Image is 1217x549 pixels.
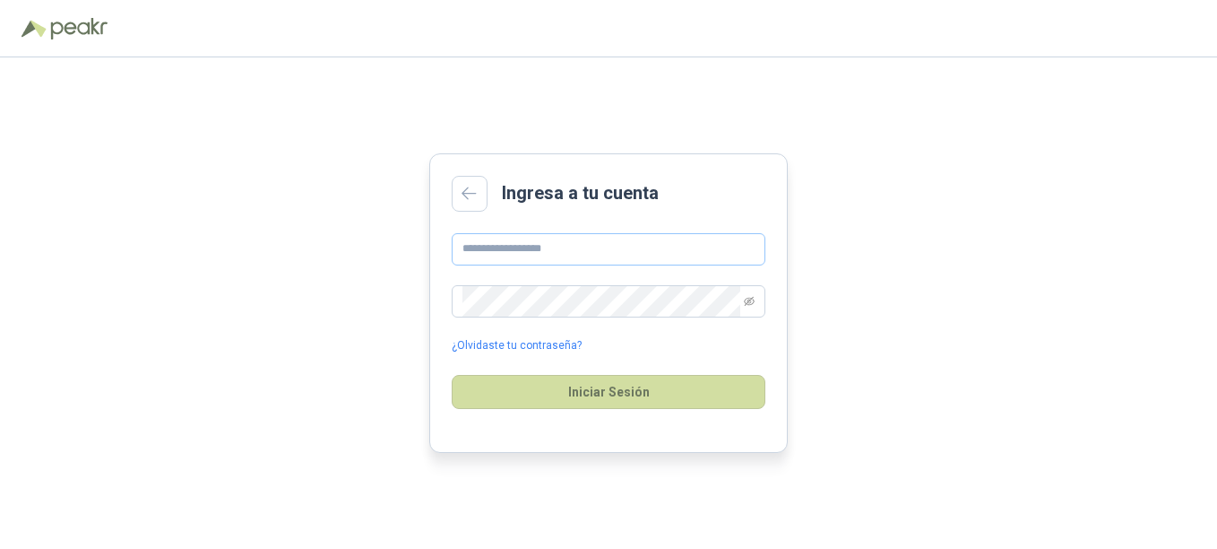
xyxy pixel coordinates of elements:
button: Iniciar Sesión [452,375,765,409]
a: ¿Olvidaste tu contraseña? [452,337,582,354]
img: Logo [22,20,47,38]
img: Peakr [50,18,108,39]
span: eye-invisible [744,296,755,307]
h2: Ingresa a tu cuenta [502,179,659,207]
